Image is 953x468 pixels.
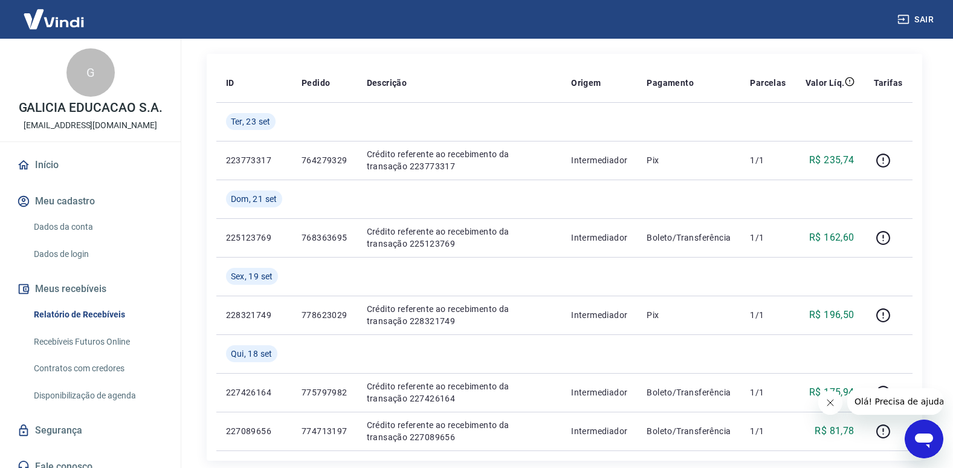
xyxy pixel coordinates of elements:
[571,232,627,244] p: Intermediador
[231,270,273,282] span: Sex, 19 set
[809,308,854,322] p: R$ 196,50
[29,356,166,381] a: Contratos com credores
[231,348,273,360] span: Qui, 18 set
[571,386,627,398] p: Intermediador
[647,425,731,437] p: Boleto/Transferência
[647,309,731,321] p: Pix
[226,309,282,321] p: 228321749
[29,242,166,267] a: Dados de login
[302,77,330,89] p: Pedido
[874,77,903,89] p: Tarifas
[29,215,166,239] a: Dados da conta
[367,380,552,405] p: Crédito referente ao recebimento da transação 227426164
[647,154,731,166] p: Pix
[367,303,552,327] p: Crédito referente ao recebimento da transação 228321749
[302,309,347,321] p: 778623029
[226,77,234,89] p: ID
[302,425,347,437] p: 774713197
[15,152,166,178] a: Início
[302,154,347,166] p: 764279329
[302,232,347,244] p: 768363695
[647,77,694,89] p: Pagamento
[15,1,93,37] img: Vindi
[367,226,552,250] p: Crédito referente ao recebimento da transação 225123769
[895,8,938,31] button: Sair
[750,386,786,398] p: 1/1
[226,232,282,244] p: 225123769
[24,119,157,132] p: [EMAIL_ADDRESS][DOMAIN_NAME]
[29,383,166,408] a: Disponibilização de agenda
[367,77,407,89] p: Descrição
[571,77,601,89] p: Origem
[226,154,282,166] p: 223773317
[571,154,627,166] p: Intermediador
[571,425,627,437] p: Intermediador
[226,386,282,398] p: 227426164
[29,302,166,327] a: Relatório de Recebíveis
[19,102,163,114] p: GALICIA EDUCACAO S.A.
[15,417,166,444] a: Segurança
[750,232,786,244] p: 1/1
[231,193,277,205] span: Dom, 21 set
[15,188,166,215] button: Meu cadastro
[647,386,731,398] p: Boleto/Transferência
[905,420,943,458] iframe: Botão para abrir a janela de mensagens
[302,386,347,398] p: 775797982
[66,48,115,97] div: G
[809,153,854,167] p: R$ 235,74
[647,232,731,244] p: Boleto/Transferência
[7,8,102,18] span: Olá! Precisa de ajuda?
[226,425,282,437] p: 227089656
[806,77,845,89] p: Valor Líq.
[367,419,552,443] p: Crédito referente ao recebimento da transação 227089656
[231,115,271,128] span: Ter, 23 set
[809,230,854,245] p: R$ 162,60
[750,425,786,437] p: 1/1
[15,276,166,302] button: Meus recebíveis
[750,154,786,166] p: 1/1
[29,330,166,354] a: Recebíveis Futuros Online
[571,309,627,321] p: Intermediador
[750,77,786,89] p: Parcelas
[847,388,943,415] iframe: Mensagem da empresa
[815,424,854,438] p: R$ 81,78
[750,309,786,321] p: 1/1
[809,385,854,400] p: R$ 175,94
[818,391,842,415] iframe: Fechar mensagem
[367,148,552,172] p: Crédito referente ao recebimento da transação 223773317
